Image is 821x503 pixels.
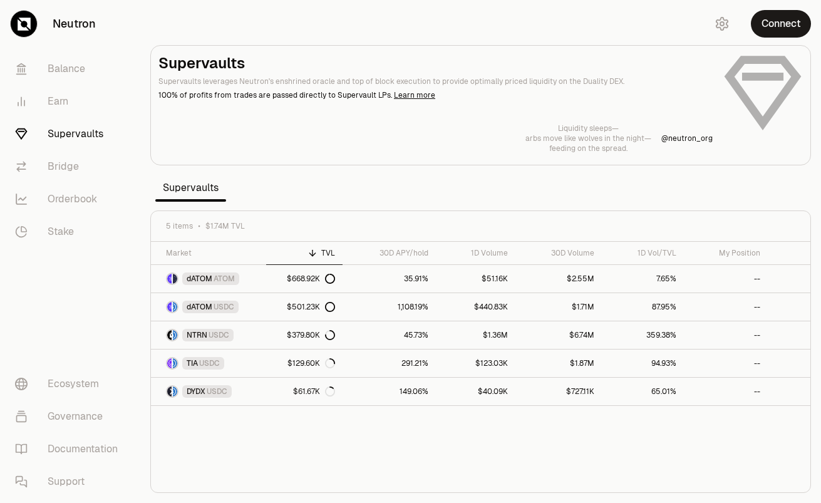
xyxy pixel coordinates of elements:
[167,302,172,312] img: dATOM Logo
[436,350,515,377] a: $123.03K
[293,386,335,397] div: $61.67K
[187,358,198,368] span: TIA
[287,302,335,312] div: $501.23K
[525,133,651,143] p: arbs move like wolves in the night—
[266,265,343,293] a: $668.92K
[343,265,436,293] a: 35.91%
[525,123,651,133] p: Liquidity sleeps—
[684,321,768,349] a: --
[187,274,212,284] span: dATOM
[343,350,436,377] a: 291.21%
[436,378,515,405] a: $40.09K
[274,248,335,258] div: TVL
[515,321,602,349] a: $6.74M
[158,53,713,73] h2: Supervaults
[151,378,266,405] a: DYDX LogoUSDC LogoDYDXUSDC
[167,358,172,368] img: TIA Logo
[5,215,135,248] a: Stake
[151,321,266,349] a: NTRN LogoUSDC LogoNTRNUSDC
[602,350,683,377] a: 94.93%
[187,330,207,340] span: NTRN
[5,465,135,498] a: Support
[151,293,266,321] a: dATOM LogoUSDC LogodATOMUSDC
[515,265,602,293] a: $2.55M
[214,302,234,312] span: USDC
[343,321,436,349] a: 45.73%
[155,175,226,200] span: Supervaults
[5,150,135,183] a: Bridge
[602,293,683,321] a: 87.95%
[287,358,335,368] div: $129.60K
[343,293,436,321] a: 1,108.19%
[661,133,713,143] p: @ neutron_org
[187,302,212,312] span: dATOM
[173,330,177,340] img: USDC Logo
[691,248,761,258] div: My Position
[5,85,135,118] a: Earn
[151,265,266,293] a: dATOM LogoATOM LogodATOMATOM
[394,90,435,100] a: Learn more
[209,330,229,340] span: USDC
[151,350,266,377] a: TIA LogoUSDC LogoTIAUSDC
[525,143,651,153] p: feeding on the spread.
[609,248,676,258] div: 1D Vol/TVL
[602,265,683,293] a: 7.65%
[199,358,220,368] span: USDC
[684,350,768,377] a: --
[207,386,227,397] span: USDC
[515,378,602,405] a: $727.11K
[602,321,683,349] a: 359.38%
[436,321,515,349] a: $1.36M
[166,248,259,258] div: Market
[436,293,515,321] a: $440.83K
[343,378,436,405] a: 149.06%
[515,293,602,321] a: $1.71M
[187,386,205,397] span: DYDX
[5,118,135,150] a: Supervaults
[173,386,177,397] img: USDC Logo
[266,321,343,349] a: $379.80K
[602,378,683,405] a: 65.01%
[684,378,768,405] a: --
[5,368,135,400] a: Ecosystem
[5,400,135,433] a: Governance
[173,302,177,312] img: USDC Logo
[523,248,595,258] div: 30D Volume
[525,123,651,153] a: Liquidity sleeps—arbs move like wolves in the night—feeding on the spread.
[158,76,713,87] p: Supervaults leverages Neutron's enshrined oracle and top of block execution to provide optimally ...
[661,133,713,143] a: @neutron_org
[684,293,768,321] a: --
[205,221,245,231] span: $1.74M TVL
[167,330,172,340] img: NTRN Logo
[167,386,172,397] img: DYDX Logo
[443,248,508,258] div: 1D Volume
[214,274,235,284] span: ATOM
[173,358,177,368] img: USDC Logo
[751,10,811,38] button: Connect
[436,265,515,293] a: $51.16K
[5,433,135,465] a: Documentation
[287,330,335,340] div: $379.80K
[158,90,713,101] p: 100% of profits from trades are passed directly to Supervault LPs.
[350,248,428,258] div: 30D APY/hold
[287,274,335,284] div: $668.92K
[5,183,135,215] a: Orderbook
[684,265,768,293] a: --
[266,378,343,405] a: $61.67K
[167,274,172,284] img: dATOM Logo
[515,350,602,377] a: $1.87M
[5,53,135,85] a: Balance
[166,221,193,231] span: 5 items
[266,293,343,321] a: $501.23K
[266,350,343,377] a: $129.60K
[173,274,177,284] img: ATOM Logo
